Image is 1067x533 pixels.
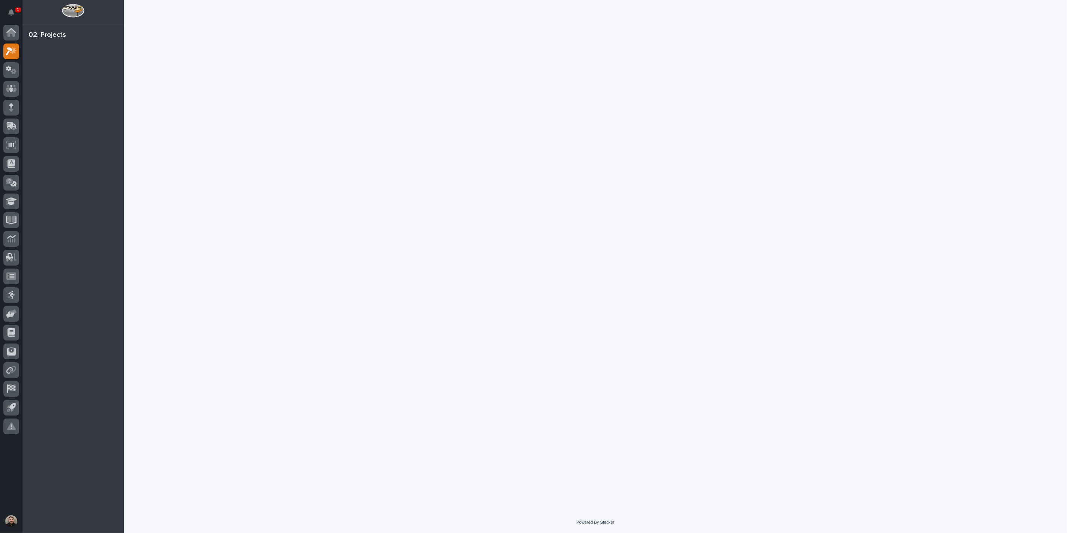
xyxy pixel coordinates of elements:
button: users-avatar [3,513,19,529]
img: Workspace Logo [62,4,84,18]
button: Notifications [3,5,19,20]
p: 1 [17,7,19,12]
div: Notifications1 [9,9,19,21]
a: Powered By Stacker [576,520,614,524]
div: 02. Projects [29,31,66,39]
